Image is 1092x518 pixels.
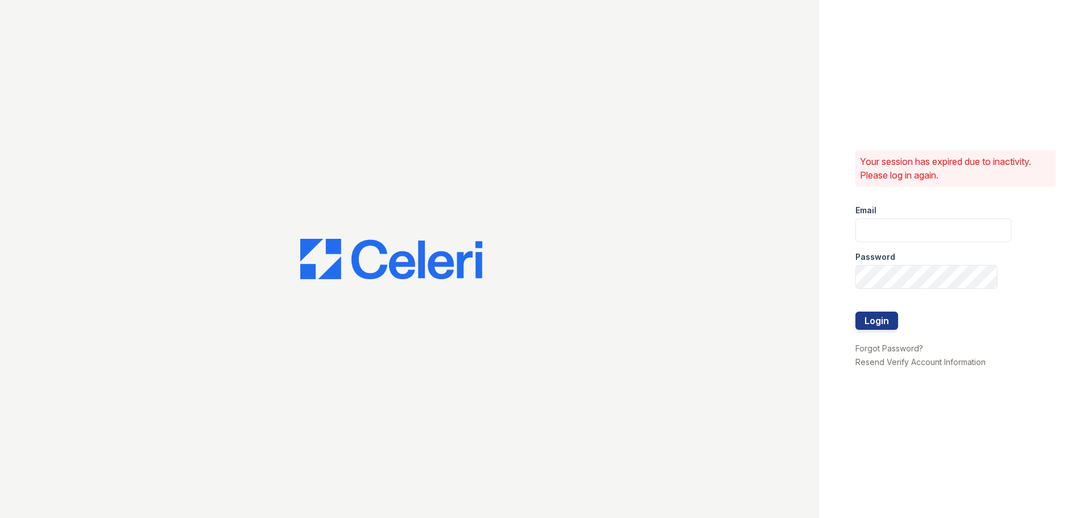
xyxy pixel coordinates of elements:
[855,312,898,330] button: Login
[855,251,895,263] label: Password
[855,343,923,353] a: Forgot Password?
[300,239,482,280] img: CE_Logo_Blue-a8612792a0a2168367f1c8372b55b34899dd931a85d93a1a3d3e32e68fde9ad4.png
[855,357,986,367] a: Resend Verify Account Information
[855,205,876,216] label: Email
[860,155,1051,182] p: Your session has expired due to inactivity. Please log in again.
